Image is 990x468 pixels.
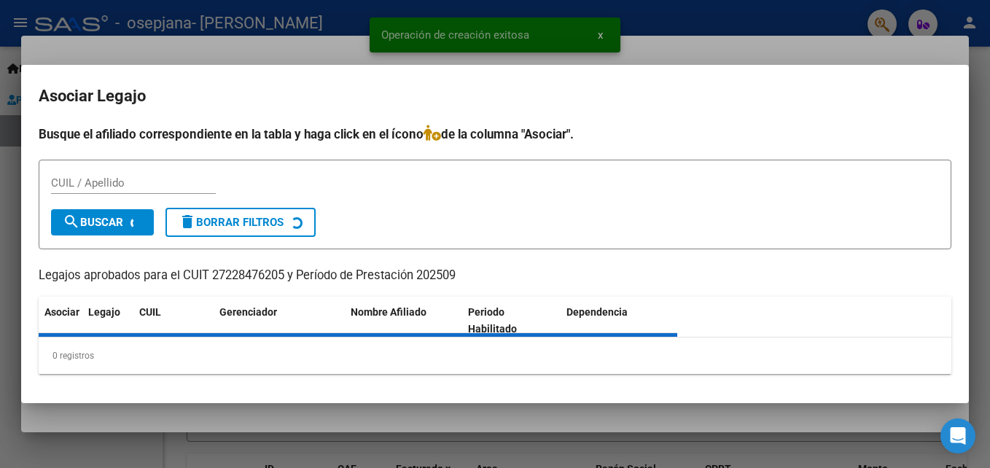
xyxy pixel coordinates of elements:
[214,297,345,345] datatable-header-cell: Gerenciador
[51,209,154,235] button: Buscar
[139,306,161,318] span: CUIL
[345,297,462,345] datatable-header-cell: Nombre Afiliado
[179,216,284,229] span: Borrar Filtros
[468,306,517,335] span: Periodo Habilitado
[82,297,133,345] datatable-header-cell: Legajo
[561,297,678,345] datatable-header-cell: Dependencia
[351,306,426,318] span: Nombre Afiliado
[219,306,277,318] span: Gerenciador
[88,306,120,318] span: Legajo
[39,267,951,285] p: Legajos aprobados para el CUIT 27228476205 y Período de Prestación 202509
[39,338,951,374] div: 0 registros
[940,418,975,453] div: Open Intercom Messenger
[462,297,561,345] datatable-header-cell: Periodo Habilitado
[566,306,628,318] span: Dependencia
[133,297,214,345] datatable-header-cell: CUIL
[39,82,951,110] h2: Asociar Legajo
[63,216,123,229] span: Buscar
[44,306,79,318] span: Asociar
[39,125,951,144] h4: Busque el afiliado correspondiente en la tabla y haga click en el ícono de la columna "Asociar".
[179,213,196,230] mat-icon: delete
[165,208,316,237] button: Borrar Filtros
[63,213,80,230] mat-icon: search
[39,297,82,345] datatable-header-cell: Asociar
